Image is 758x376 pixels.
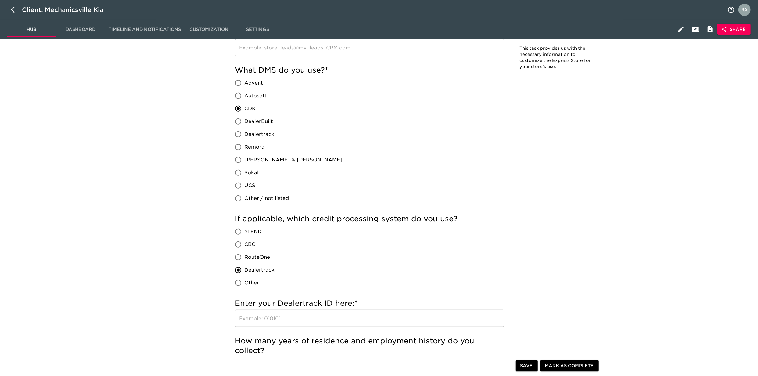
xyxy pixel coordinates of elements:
[245,143,265,151] span: Remora
[520,45,593,70] p: This task provides us with the necessary information to customize the Express Store for your stor...
[245,254,270,261] span: RouteOne
[245,92,267,99] span: Autosoft
[245,228,262,235] span: eLEND
[245,182,256,189] span: UCS
[11,26,52,33] span: Hub
[245,105,256,112] span: CDK
[540,360,599,371] button: Mark as Complete
[235,39,504,56] input: Example: store_leads@my_leads_CRM.com
[674,22,688,37] button: Edit Hub
[22,5,112,15] div: Client: Mechanicsville Kia
[520,362,533,370] span: Save
[109,26,181,33] span: Timeline and Notifications
[724,2,738,17] button: notifications
[738,4,751,16] img: Profile
[237,26,278,33] span: Settings
[245,118,273,125] span: DealerBuilt
[235,214,504,224] h5: If applicable, which credit processing system do you use?
[188,26,230,33] span: Customization
[245,79,263,87] span: Advent
[245,279,259,287] span: Other
[717,24,751,35] button: Share
[516,360,538,371] button: Save
[235,336,504,356] h5: How many years of residence and employment history do you collect?
[245,241,256,248] span: CBC
[245,156,343,164] span: [PERSON_NAME] & [PERSON_NAME]
[703,22,717,37] button: Internal Notes and Comments
[688,22,703,37] button: Client View
[245,266,275,274] span: Dealertrack
[245,131,275,138] span: Dealertrack
[60,26,101,33] span: Dashboard
[722,26,746,33] span: Share
[245,195,289,202] span: Other / not listed
[245,169,259,176] span: Sokal
[235,65,504,75] h5: What DMS do you use?
[545,362,594,370] span: Mark as Complete
[235,298,504,308] h5: Enter your Dealertrack ID here:
[235,310,504,327] input: Example: 010101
